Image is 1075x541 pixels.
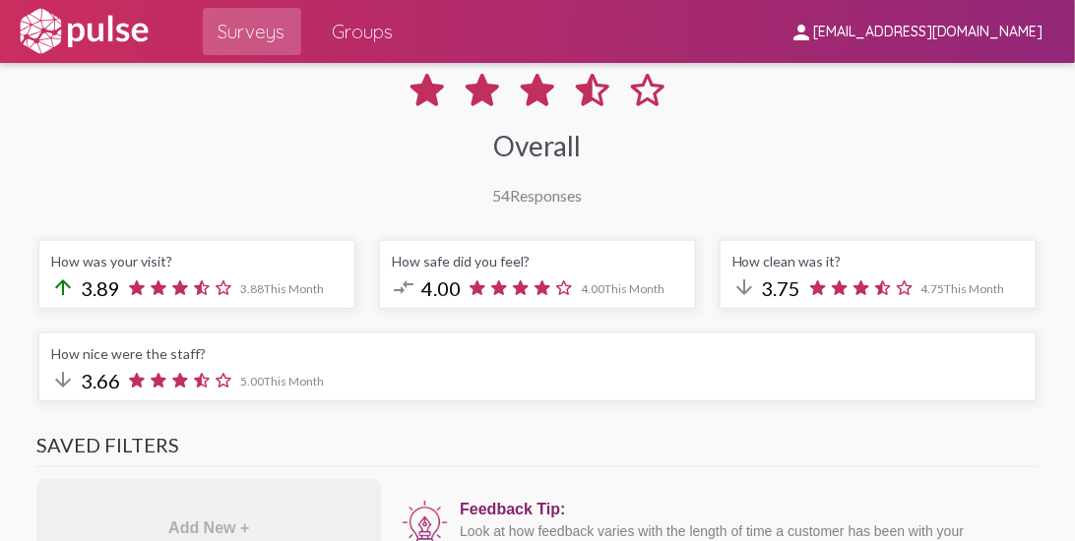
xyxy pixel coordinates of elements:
span: This Month [264,281,324,296]
a: Groups [317,8,410,55]
span: This Month [264,374,324,389]
span: This Month [604,281,664,296]
img: white-logo.svg [16,7,152,56]
a: Surveys [203,8,301,55]
mat-icon: arrow_upward [51,275,75,299]
span: Groups [333,14,394,49]
h3: Saved Filters [36,433,1038,467]
span: 5.00 [240,374,324,389]
span: This Month [945,281,1005,296]
button: [EMAIL_ADDRESS][DOMAIN_NAME] [774,13,1059,49]
span: 54 [493,186,511,205]
span: 3.75 [762,276,801,300]
mat-icon: arrow_downward [732,275,756,299]
div: How was your visit? [51,253,343,270]
mat-icon: person [790,21,813,44]
span: 3.66 [81,369,120,392]
mat-icon: arrow_downward [51,368,75,391]
span: 3.88 [240,281,324,296]
div: Overall [494,129,582,162]
div: How safe did you feel? [392,253,683,270]
span: [EMAIL_ADDRESS][DOMAIN_NAME] [813,24,1043,41]
span: 4.00 [581,281,664,296]
div: How clean was it? [732,253,1024,270]
span: 4.75 [921,281,1005,296]
span: Surveys [219,14,285,49]
mat-icon: compare_arrows [392,275,415,299]
span: 3.89 [81,276,120,300]
span: 4.00 [421,276,461,300]
div: Responses [493,186,583,205]
div: Feedback Tip: [460,501,1028,518]
div: How nice were the staff? [51,345,1023,362]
